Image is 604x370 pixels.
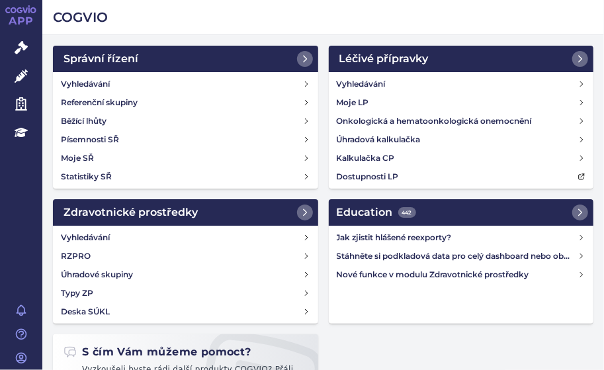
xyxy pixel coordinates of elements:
h4: Nové funkce v modulu Zdravotnické prostředky [337,268,578,281]
h4: Stáhněte si podkladová data pro celý dashboard nebo obrázek grafu v COGVIO App modulu Analytics [337,250,578,263]
h4: Referenční skupiny [61,96,138,109]
a: Stáhněte si podkladová data pro celý dashboard nebo obrázek grafu v COGVIO App modulu Analytics [331,247,591,265]
h4: Vyhledávání [61,231,110,244]
h2: Zdravotnické prostředky [64,205,198,220]
a: Správní řízení [53,46,318,72]
h4: Kalkulačka CP [337,152,395,165]
a: Úhradové skupiny [56,265,316,284]
h2: Léčivé přípravky [339,51,429,67]
a: Vyhledávání [56,228,316,247]
a: Kalkulačka CP [331,149,591,167]
h2: S čím Vám můžeme pomoct? [64,345,251,359]
h2: Education [337,205,416,220]
h4: Vyhledávání [61,77,110,91]
h4: Moje SŘ [61,152,94,165]
a: Moje LP [331,93,591,112]
a: Vyhledávání [331,75,591,93]
a: Education442 [329,199,594,226]
span: 442 [398,207,416,218]
a: Deska SÚKL [56,302,316,321]
h4: Dostupnosti LP [337,170,399,183]
a: Nové funkce v modulu Zdravotnické prostředky [331,265,591,284]
a: Dostupnosti LP [331,167,591,186]
h2: COGVIO [53,8,593,26]
h4: Typy ZP [61,287,93,300]
a: Typy ZP [56,284,316,302]
h4: Onkologická a hematoonkologická onemocnění [337,115,532,128]
h4: Úhradové skupiny [61,268,133,281]
h2: Správní řízení [64,51,138,67]
h4: Písemnosti SŘ [61,133,119,146]
a: Běžící lhůty [56,112,316,130]
a: Vyhledávání [56,75,316,93]
a: Jak zjistit hlášené reexporty? [331,228,591,247]
a: Léčivé přípravky [329,46,594,72]
h4: RZPRO [61,250,91,263]
a: Statistiky SŘ [56,167,316,186]
a: Písemnosti SŘ [56,130,316,149]
h4: Statistiky SŘ [61,170,112,183]
a: Onkologická a hematoonkologická onemocnění [331,112,591,130]
a: Úhradová kalkulačka [331,130,591,149]
h4: Běžící lhůty [61,115,107,128]
a: Zdravotnické prostředky [53,199,318,226]
h4: Vyhledávání [337,77,386,91]
h4: Deska SÚKL [61,305,110,318]
h4: Jak zjistit hlášené reexporty? [337,231,578,244]
a: RZPRO [56,247,316,265]
h4: Úhradová kalkulačka [337,133,421,146]
a: Referenční skupiny [56,93,316,112]
h4: Moje LP [337,96,369,109]
a: Moje SŘ [56,149,316,167]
